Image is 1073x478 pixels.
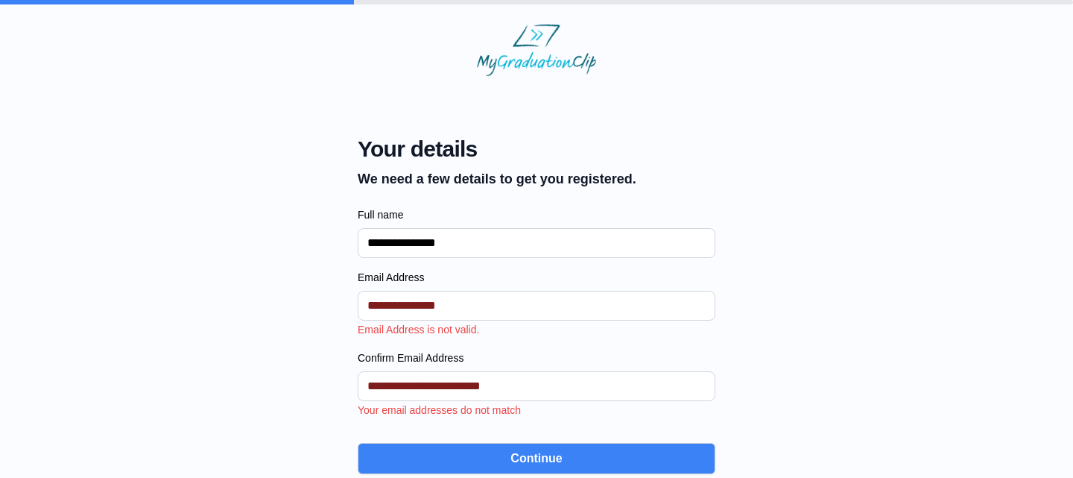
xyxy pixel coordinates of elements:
span: Your details [358,136,636,163]
label: Full name [358,207,715,222]
button: Continue [358,443,715,474]
p: We need a few details to get you registered. [358,169,636,189]
span: Email Address is not valid. [358,324,479,336]
span: Your email addresses do not match [358,404,521,416]
img: MyGraduationClip [477,24,596,76]
label: Email Address [358,270,715,285]
label: Confirm Email Address [358,350,715,365]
